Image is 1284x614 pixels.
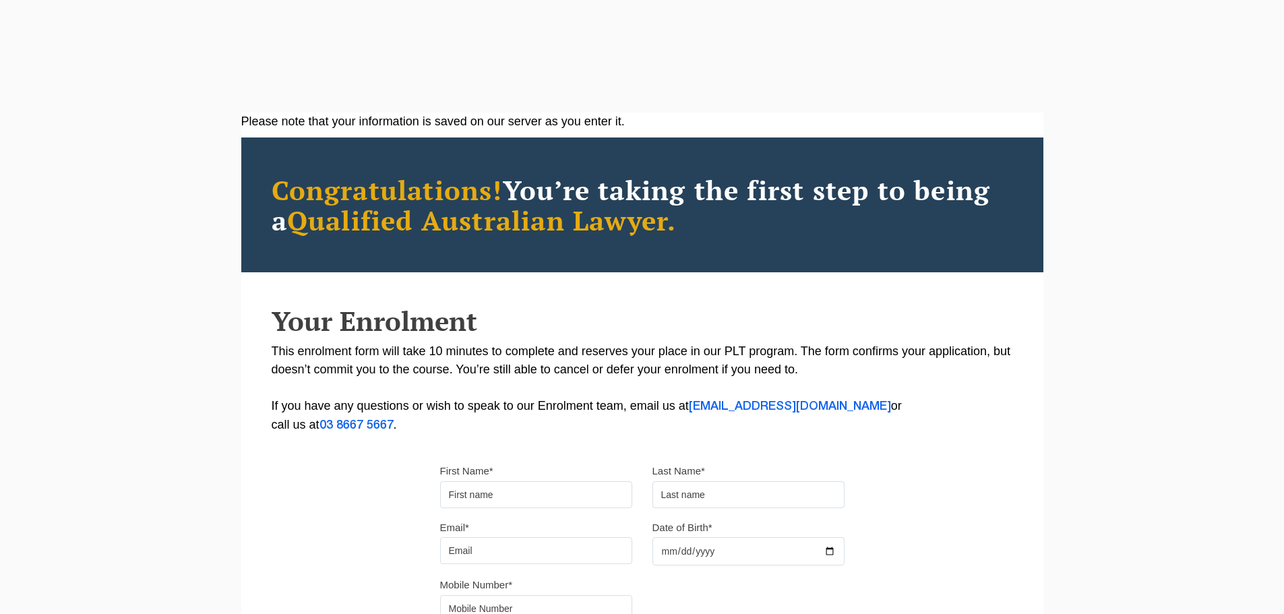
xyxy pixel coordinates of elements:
div: Please note that your information is saved on our server as you enter it. [241,113,1043,131]
a: 03 8667 5667 [319,420,394,431]
label: Date of Birth* [652,521,712,534]
input: First name [440,481,632,508]
p: This enrolment form will take 10 minutes to complete and reserves your place in our PLT program. ... [272,342,1013,435]
label: First Name* [440,464,493,478]
a: [EMAIL_ADDRESS][DOMAIN_NAME] [689,401,891,412]
input: Email [440,537,632,564]
span: Qualified Australian Lawyer. [287,202,677,238]
h2: Your Enrolment [272,306,1013,336]
label: Email* [440,521,469,534]
label: Mobile Number* [440,578,513,592]
h2: You’re taking the first step to being a [272,175,1013,235]
input: Last name [652,481,845,508]
label: Last Name* [652,464,705,478]
span: Congratulations! [272,172,503,208]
